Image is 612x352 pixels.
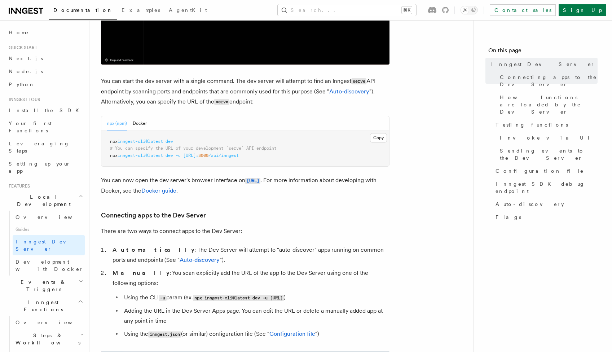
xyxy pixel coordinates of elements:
[101,175,389,196] p: You can now open the dev server's browser interface on . For more information about developing wi...
[493,177,598,198] a: Inngest SDK debug endpoint
[6,296,85,316] button: Inngest Functions
[496,167,584,175] span: Configuration file
[497,91,598,118] a: How functions are loaded by the Dev Server
[9,161,71,174] span: Setting up your app
[500,134,596,141] span: Invoke via UI
[6,299,78,313] span: Inngest Functions
[461,6,478,14] button: Toggle dark mode
[9,82,35,87] span: Python
[9,141,70,154] span: Leveraging Steps
[53,7,113,13] span: Documentation
[370,133,387,142] button: Copy
[148,331,181,338] code: inngest.json
[245,177,260,184] a: [URL]
[500,74,598,88] span: Connecting apps to the Dev Server
[493,211,598,224] a: Flags
[118,139,163,144] span: inngest-cli@latest
[6,45,37,50] span: Quick start
[6,190,85,211] button: Local Development
[13,211,85,224] a: Overview
[13,329,85,349] button: Steps & Workflows
[245,178,260,184] code: [URL]
[497,71,598,91] a: Connecting apps to the Dev Server
[101,76,389,107] p: You can start the dev server with a single command. The dev server will attempt to find an Innges...
[180,256,220,263] a: Auto-discovery
[351,78,366,84] code: serve
[159,295,166,301] code: -u
[6,97,40,102] span: Inngest tour
[141,187,176,194] a: Docker guide
[6,65,85,78] a: Node.js
[490,4,556,16] a: Contact sales
[16,239,77,252] span: Inngest Dev Server
[9,29,29,36] span: Home
[496,201,564,208] span: Auto-discovery
[13,332,80,346] span: Steps & Workflows
[107,116,127,131] button: npx (npm)
[496,214,521,221] span: Flags
[166,139,173,144] span: dev
[6,278,79,293] span: Events & Triggers
[278,4,416,16] button: Search...⌘K
[6,183,30,189] span: Features
[214,99,229,105] code: serve
[122,7,160,13] span: Examples
[49,2,117,20] a: Documentation
[122,292,389,303] li: Using the CLI param (ex. )
[491,61,595,68] span: Inngest Dev Server
[496,121,568,128] span: Testing functions
[16,259,83,272] span: Development with Docker
[118,153,163,158] span: inngest-cli@latest
[500,147,598,162] span: Sending events to the Dev Server
[6,137,85,157] a: Leveraging Steps
[493,164,598,177] a: Configuration file
[497,131,598,144] a: Invoke via UI
[133,116,147,131] button: Docker
[122,329,389,339] li: Using the (or similar) configuration file (See " ")
[13,255,85,276] a: Development with Docker
[488,46,598,58] h4: On this page
[329,88,369,95] a: Auto-discovery
[496,180,598,195] span: Inngest SDK debug endpoint
[269,330,315,337] a: Configuration file
[488,58,598,71] a: Inngest Dev Server
[6,193,79,208] span: Local Development
[497,144,598,164] a: Sending events to the Dev Server
[6,52,85,65] a: Next.js
[9,69,43,74] span: Node.js
[110,268,389,339] li: : You scan explicitly add the URL of the app to the Dev Server using one of the following options:
[9,120,52,133] span: Your first Functions
[166,153,173,158] span: dev
[110,139,118,144] span: npx
[6,276,85,296] button: Events & Triggers
[13,316,85,329] a: Overview
[13,224,85,235] span: Guides
[6,211,85,276] div: Local Development
[16,320,90,325] span: Overview
[208,153,239,158] span: /api/inngest
[9,107,83,113] span: Install the SDK
[16,214,90,220] span: Overview
[113,269,169,276] strong: Manually
[110,153,118,158] span: npx
[6,26,85,39] a: Home
[169,7,207,13] span: AgentKit
[117,2,164,19] a: Examples
[402,6,412,14] kbd: ⌘K
[493,118,598,131] a: Testing functions
[113,246,194,253] strong: Automatically
[101,226,389,236] p: There are two ways to connect apps to the Dev Server:
[9,56,43,61] span: Next.js
[122,306,389,326] li: Adding the URL in the Dev Server Apps page. You can edit the URL or delete a manually added app a...
[493,198,598,211] a: Auto-discovery
[176,153,181,158] span: -u
[183,153,198,158] span: [URL]:
[193,295,284,301] code: npx inngest-cli@latest dev -u [URL]
[500,94,598,115] span: How functions are loaded by the Dev Server
[6,78,85,91] a: Python
[6,117,85,137] a: Your first Functions
[101,210,206,220] a: Connecting apps to the Dev Server
[164,2,211,19] a: AgentKit
[6,157,85,177] a: Setting up your app
[110,245,389,265] li: : The Dev Server will attempt to "auto-discover" apps running on common ports and endpoints (See ...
